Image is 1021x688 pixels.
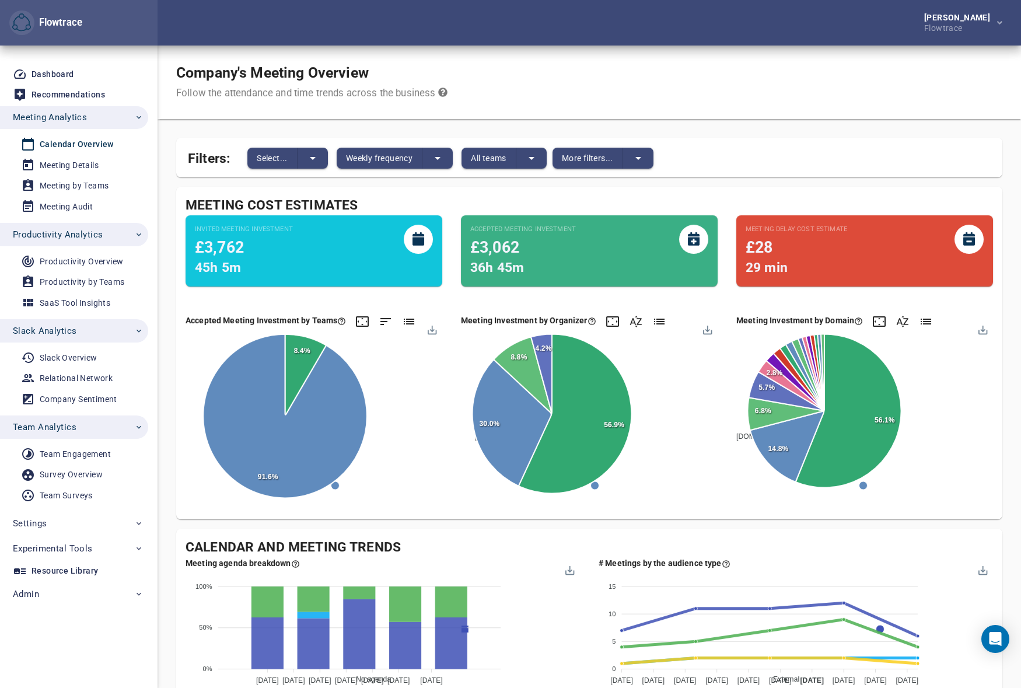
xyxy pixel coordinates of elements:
[764,675,799,683] span: External
[872,315,886,329] div: Click here to expand
[355,315,369,329] div: Click here to expand
[337,148,422,169] button: Weekly frequency
[919,315,933,329] div: Click here to show list data
[612,638,616,645] tspan: 5
[40,296,110,310] div: SaaS Tool Insights
[346,151,412,165] span: Weekly frequency
[420,676,443,684] tspan: [DATE]
[186,557,300,569] div: Here's the agenda information from your meetings. No agenda means the description field of the ca...
[13,110,87,125] span: Meeting Analytics
[769,676,792,684] tspan: [DATE]
[257,151,288,165] span: Select...
[674,676,697,684] tspan: [DATE]
[461,148,547,169] div: split button
[746,260,788,275] span: 29 min
[977,564,987,574] div: Menu
[470,225,576,234] small: Accepted Meeting Investment
[746,238,772,256] span: £28
[896,315,910,329] div: Click here to sort by the name
[335,676,358,684] tspan: [DATE]
[34,16,82,30] div: Flowtrace
[562,151,613,165] span: More filters...
[12,13,31,32] img: Flowtrace
[13,227,103,242] span: Productivity Analytics
[40,351,97,365] div: Slack Overview
[746,225,984,278] div: This estimate is based video call start times. Value in brackes is extrapolated against all meeti...
[612,665,616,672] tspan: 0
[470,225,708,278] div: This estimate is based on internal ACCEPTED group and direct invites. This estimate uses team cos...
[609,583,616,590] tspan: 15
[599,557,730,569] div: Here you can see how many meetings by the type of audiences. Audience is classed as either intern...
[461,148,516,169] button: All teams
[188,144,230,169] span: Filters:
[9,11,82,36] div: Flowtrace
[379,315,393,329] div: Click here to sort by the value
[195,260,241,275] span: 45h 5m
[199,624,212,631] tspan: 50%
[186,315,346,326] div: This pie chart estimates the costs associated with meetings based on ACCEPTED invites (direct, or...
[471,151,506,165] span: All teams
[176,64,447,82] h1: Company's Meeting Overview
[40,254,123,269] div: Productivity Overview
[896,676,919,684] tspan: [DATE]
[13,323,76,338] span: Slack Analytics
[466,432,540,441] span: [PERSON_NAME]...
[256,676,279,684] tspan: [DATE]
[553,148,653,169] div: split button
[195,225,293,234] small: Invited Meeting Investment
[195,225,433,278] div: This estimate is based on group and direct invites. This estimate uses team cost estimate overrid...
[610,676,633,684] tspan: [DATE]
[32,88,105,102] div: Recommendations
[737,676,760,684] tspan: [DATE]
[195,238,244,256] span: £3,762
[40,275,124,289] div: Productivity by Teams
[701,324,711,334] div: Menu
[40,179,109,193] div: Meeting by Teams
[176,86,447,100] div: Follow the attendance and time trends across the business
[9,11,34,36] button: Flowtrace
[247,148,298,169] button: Select...
[629,315,643,329] div: Click here to sort by the name
[361,676,384,684] tspan: [DATE]
[186,538,993,557] div: Calendar and Meeting Trends
[202,665,212,672] tspan: 0%
[13,541,93,556] span: Experimental Tools
[32,67,74,82] div: Dashboard
[833,676,855,684] tspan: [DATE]
[642,676,665,684] tspan: [DATE]
[13,420,76,435] span: Team Analytics
[40,158,99,173] div: Meeting Details
[186,196,993,215] div: Meeting Cost Estimates
[981,625,1009,653] div: Open Intercom Messenger
[977,324,987,334] div: Menu
[705,676,728,684] tspan: [DATE]
[606,315,620,329] div: Click here to expand
[13,516,47,531] span: Settings
[470,260,524,275] span: 36h 45m
[247,148,328,169] div: split button
[905,10,1012,36] button: [PERSON_NAME]Flowtrace
[282,676,305,684] tspan: [DATE]
[652,315,666,329] div: Click here to show list data
[40,488,93,503] div: Team Surveys
[387,676,410,684] tspan: [DATE]
[746,225,847,234] small: Meeting Delay Cost Estimate
[736,315,863,326] div: Here we estimate the costs of the meetings based on the invited participants by their domains. Th...
[309,676,331,684] tspan: [DATE]
[461,315,596,326] div: Here we estimate the costs of the meetings based on ACCEPTED, PENDING, and TENTATIVE invites (dir...
[553,148,623,169] button: More filters...
[337,148,453,169] div: split button
[564,564,574,574] div: Menu
[347,675,391,683] span: No agenda
[32,564,98,578] div: Resource Library
[924,22,995,32] div: Flowtrace
[800,676,824,684] tspan: [DATE]
[864,676,887,684] tspan: [DATE]
[426,324,436,334] div: Menu
[402,315,416,329] div: Click here to show list data
[13,586,39,602] span: Admin
[40,137,114,152] div: Calendar Overview
[40,447,111,462] div: Team Engagement
[40,371,113,386] div: Relational Network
